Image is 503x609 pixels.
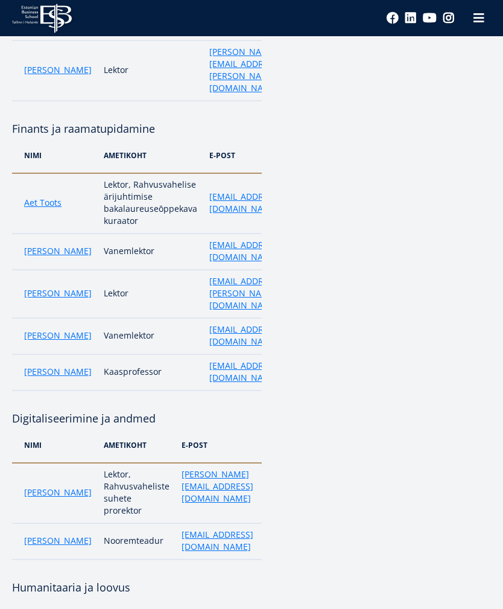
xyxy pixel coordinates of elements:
[24,535,92,547] a: [PERSON_NAME]
[176,427,265,463] th: e-post
[405,12,417,24] a: Linkedin
[182,529,253,553] a: [EMAIL_ADDRESS][DOMAIN_NAME]
[98,523,176,560] td: Nooremteadur
[209,239,281,263] a: [EMAIL_ADDRESS][DOMAIN_NAME]
[209,191,281,215] a: [EMAIL_ADDRESS][DOMAIN_NAME]
[203,138,293,173] th: e-post
[443,12,455,24] a: Instagram
[24,330,92,342] a: [PERSON_NAME]
[209,360,281,384] a: [EMAIL_ADDRESS][DOMAIN_NAME]
[98,173,203,234] td: Lektor, Rahvusvahelise ärijuhtimise bakalaureuseōppekava kuraator
[209,324,281,348] a: [EMAIL_ADDRESS][DOMAIN_NAME]
[12,138,98,173] th: NIMi
[12,120,262,138] h4: Finants ja raamatupidamine
[24,197,62,209] a: Aet Toots
[12,409,262,427] h4: Digitaliseerimine ja andmed
[209,46,324,94] a: [PERSON_NAME][EMAIL_ADDRESS][PERSON_NAME][DOMAIN_NAME]
[24,366,92,378] a: [PERSON_NAME]
[98,427,176,463] th: Ametikoht
[98,234,203,270] td: Vanemlektor
[98,138,203,173] th: Ametikoht
[98,463,176,523] td: Lektor, Rahvusvaheliste suhete prorektor
[423,12,437,24] a: Youtube
[12,427,98,463] th: NIMi
[12,578,262,596] h4: Humanitaaria ja loovus
[182,468,253,505] a: [PERSON_NAME][EMAIL_ADDRESS][DOMAIN_NAME]
[24,64,92,76] a: [PERSON_NAME]
[98,40,203,101] td: Lektor
[24,287,92,299] a: [PERSON_NAME]
[24,245,92,257] a: [PERSON_NAME]
[387,12,399,24] a: Facebook
[209,275,281,311] a: [EMAIL_ADDRESS][PERSON_NAME][DOMAIN_NAME]
[98,354,203,391] td: Kaasprofessor
[98,270,203,318] td: Lektor
[98,318,203,354] td: Vanemlektor
[24,486,92,499] a: [PERSON_NAME]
